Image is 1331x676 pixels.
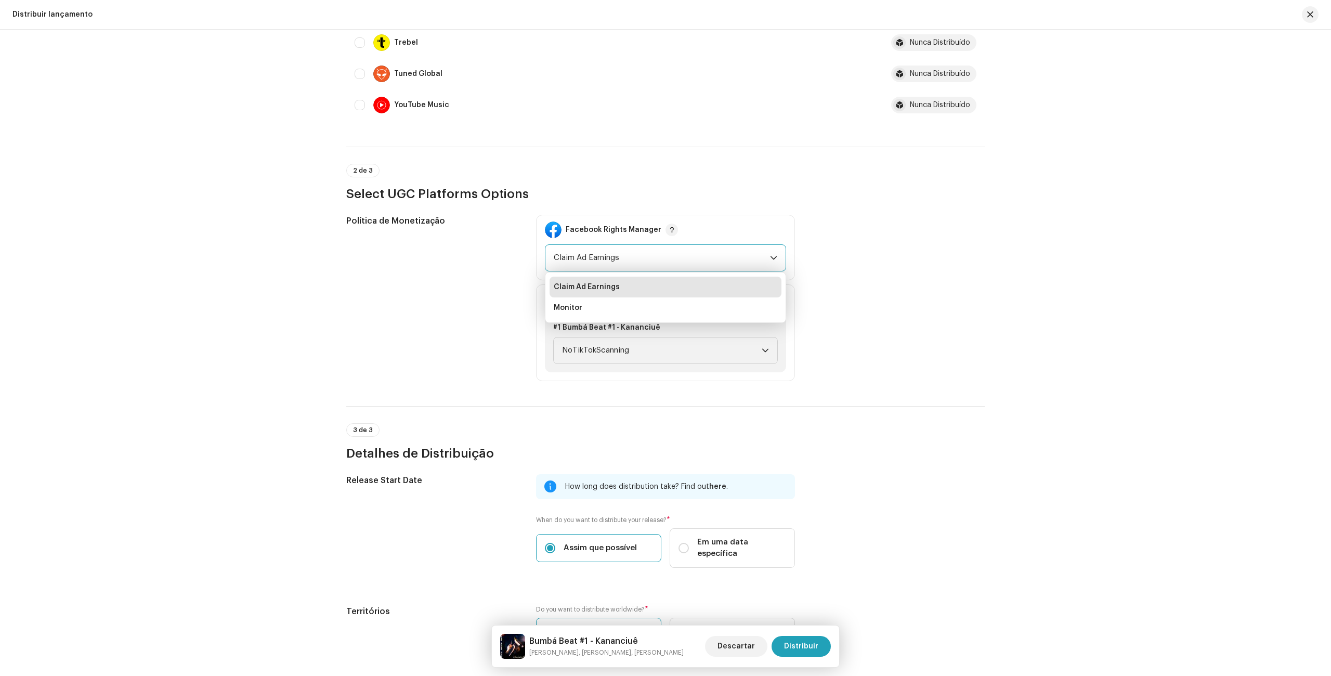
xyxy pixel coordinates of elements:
[529,635,684,647] h5: Bumbá Beat #1 - Kananciuê
[784,636,818,657] span: Distribuir
[353,167,373,174] span: 2 de 3
[553,322,778,333] div: #1 Bumbá Beat #1 - Kananciuê
[346,215,519,227] h5: Política de Monetização
[353,427,373,433] span: 3 de 3
[554,303,582,313] span: Monitor
[500,634,525,659] img: faf66eb0-bbd7-4078-afea-f91ae20cb4ac
[545,272,786,322] ul: Option List
[910,70,970,77] div: Nunca Distribuído
[550,277,781,297] li: Claim Ad Earnings
[554,282,620,292] span: Claim Ad Earnings
[705,636,767,657] button: Descartar
[536,605,795,614] label: Do you want to distribute worldwide?
[697,537,786,560] span: Em uma data específica
[565,480,787,493] div: How long does distribution take? Find out .
[717,636,755,657] span: Descartar
[566,226,661,234] div: Facebook Rights Manager
[536,516,795,524] label: When do you want to distribute your release?
[346,605,519,618] h5: Territórios
[910,39,970,46] div: Nunca Distribuído
[394,101,449,109] div: YouTube Music
[394,39,418,46] div: Trebel
[550,297,781,318] li: Monitor
[529,647,684,658] small: Bumbá Beat #1 - Kananciuê
[394,70,442,77] div: Tuned Global
[346,474,519,487] h5: Release Start Date
[562,337,762,363] span: NoTikTokScanning
[772,636,831,657] button: Distribuir
[554,245,770,271] span: Claim Ad Earnings
[762,337,769,363] div: dropdown trigger
[770,245,777,271] div: dropdown trigger
[564,542,637,554] span: Assim que possível
[346,186,985,202] h3: Select UGC Platforms Options
[346,445,985,462] h3: Detalhes de Distribuição
[12,10,93,19] div: Distribuir lançamento
[709,483,726,490] span: here
[910,101,970,109] div: Nunca Distribuído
